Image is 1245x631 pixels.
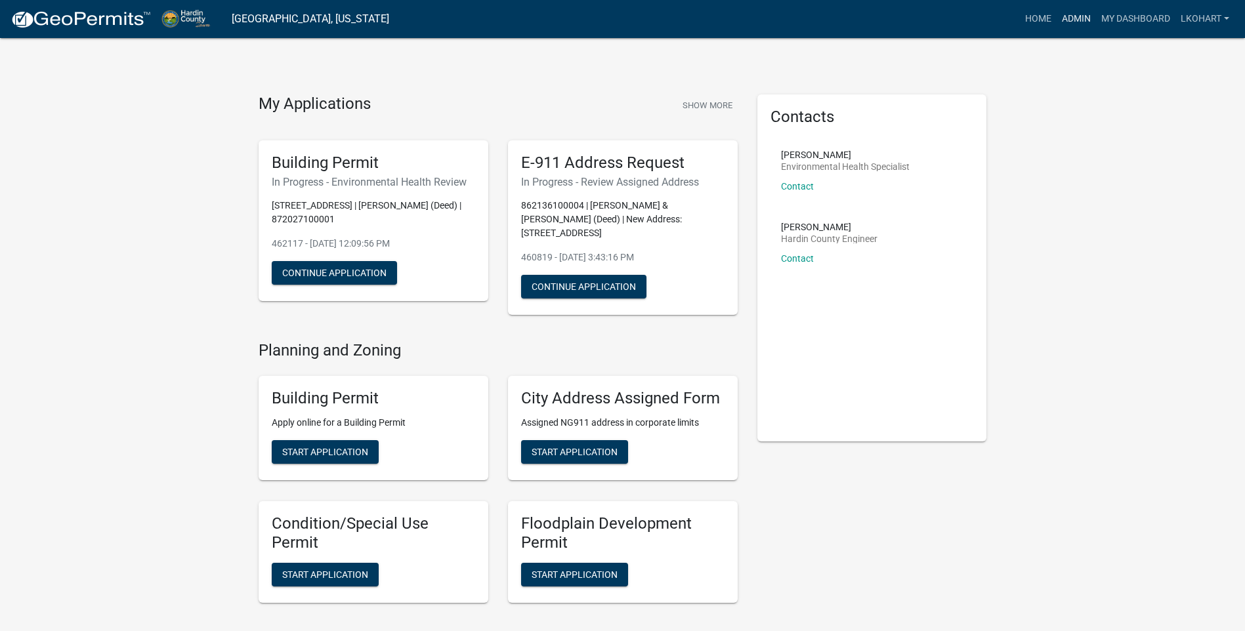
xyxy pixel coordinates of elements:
p: Assigned NG911 address in corporate limits [521,416,725,430]
h5: Building Permit [272,153,475,173]
h4: My Applications [259,94,371,114]
a: Contact [781,181,814,192]
a: Contact [781,253,814,264]
p: Apply online for a Building Permit [272,416,475,430]
a: My Dashboard [1096,7,1175,31]
p: [PERSON_NAME] [781,222,877,232]
h5: Building Permit [272,389,475,408]
span: Start Application [282,569,368,579]
button: Continue Application [272,261,397,285]
span: Start Application [532,569,618,579]
a: Admin [1057,7,1096,31]
button: Start Application [272,563,379,586]
img: Hardin County, Iowa [161,10,221,28]
a: lkohart [1175,7,1234,31]
p: [PERSON_NAME] [781,150,910,159]
p: Hardin County Engineer [781,234,877,243]
a: Home [1020,7,1057,31]
a: [GEOGRAPHIC_DATA], [US_STATE] [232,8,389,30]
button: Start Application [521,440,628,464]
h5: E-911 Address Request [521,153,725,173]
p: 862136100004 | [PERSON_NAME] & [PERSON_NAME] (Deed) | New Address: [STREET_ADDRESS] [521,199,725,240]
p: 462117 - [DATE] 12:09:56 PM [272,237,475,251]
h5: Condition/Special Use Permit [272,514,475,552]
span: Start Application [532,447,618,457]
h5: City Address Assigned Form [521,389,725,408]
button: Start Application [272,440,379,464]
button: Start Application [521,563,628,586]
button: Continue Application [521,275,646,298]
span: Start Application [282,447,368,457]
p: 460819 - [DATE] 3:43:16 PM [521,251,725,264]
p: [STREET_ADDRESS] | [PERSON_NAME] (Deed) | 872027100001 [272,199,475,226]
h4: Planning and Zoning [259,341,738,360]
h5: Contacts [770,108,974,127]
h5: Floodplain Development Permit [521,514,725,552]
h6: In Progress - Review Assigned Address [521,176,725,188]
p: Environmental Health Specialist [781,162,910,171]
h6: In Progress - Environmental Health Review [272,176,475,188]
button: Show More [677,94,738,116]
